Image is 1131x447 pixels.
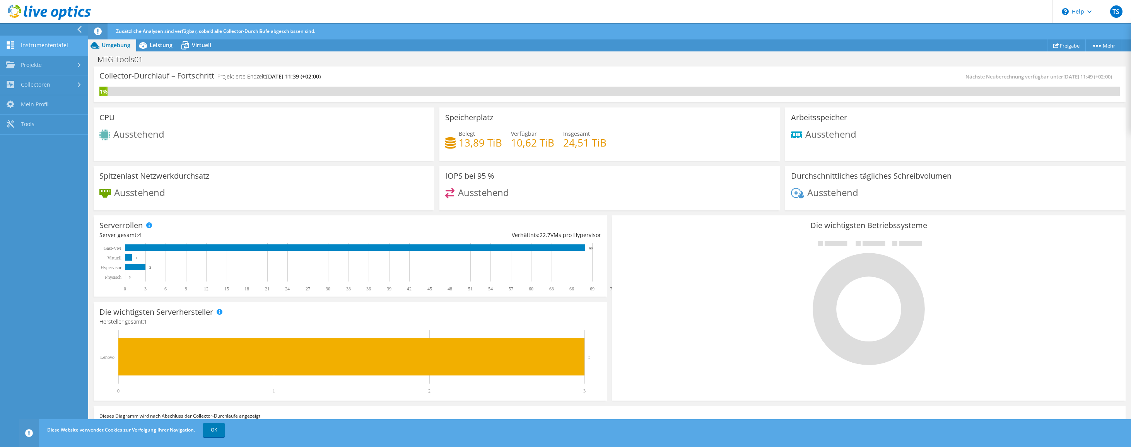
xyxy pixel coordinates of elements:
span: Ausstehend [458,186,509,198]
span: [DATE] 11:39 (+02:00) [266,73,321,80]
text: 63 [549,286,554,292]
text: 42 [407,286,412,292]
text: 18 [244,286,249,292]
span: TS [1110,5,1122,18]
h4: Hersteller gesamt: [99,317,601,326]
text: 21 [265,286,270,292]
text: 6 [164,286,167,292]
a: Mehr [1085,39,1121,51]
text: 60 [529,286,533,292]
text: Virtuell [107,255,121,261]
span: [DATE] 11:49 (+02:00) [1063,73,1112,80]
text: Gast-VM [104,246,121,251]
span: Umgebung [102,41,130,49]
span: 1 [144,318,147,325]
text: Hypervisor [101,265,121,270]
text: 68 [589,246,593,250]
h4: 24,51 TiB [563,138,607,147]
span: Ausstehend [114,186,165,198]
h3: Arbeitsspeicher [791,113,847,122]
h3: IOPS bei 95 % [445,172,494,180]
span: Zusätzliche Analysen sind verfügbar, sobald alle Collector-Durchläufe abgeschlossen sind. [116,28,315,34]
text: 15 [224,286,229,292]
text: 3 [149,266,151,270]
text: 3 [144,286,147,292]
text: 1 [136,256,138,260]
h4: 13,89 TiB [459,138,502,147]
h3: CPU [99,113,115,122]
span: Nächste Neuberechnung verfügbar unter [965,73,1116,80]
text: 54 [488,286,493,292]
span: Insgesamt [563,130,590,137]
span: Belegt [459,130,475,137]
h3: Serverrollen [99,221,143,230]
text: 51 [468,286,473,292]
text: 66 [569,286,574,292]
span: Diese Website verwendet Cookies zur Verfolgung Ihrer Navigation. [47,427,195,433]
a: Freigabe [1047,39,1086,51]
h3: Speicherplatz [445,113,493,122]
h3: Die wichtigsten Betriebssysteme [618,221,1120,230]
svg: \n [1062,8,1069,15]
span: Verfügbar [511,130,537,137]
h3: Spitzenlast Netzwerkdurchsatz [99,172,209,180]
span: Virtuell [192,41,211,49]
text: 33 [346,286,351,292]
text: 39 [387,286,391,292]
text: 36 [366,286,371,292]
div: 1% [99,87,108,96]
span: Ausstehend [805,127,856,140]
text: 69 [590,286,595,292]
text: 45 [427,286,432,292]
text: Physisch [105,275,121,280]
text: 27 [306,286,310,292]
span: Ausstehend [807,186,858,198]
text: 12 [204,286,208,292]
h3: Die wichtigsten Serverhersteller [99,308,213,316]
text: 1 [273,388,275,394]
text: Lenovo [100,355,114,360]
text: 24 [285,286,290,292]
span: Ausstehend [113,128,164,140]
text: 0 [129,275,131,279]
text: 3 [588,355,591,359]
h3: Durchschnittliches tägliches Schreibvolumen [791,172,952,180]
span: Leistung [150,41,173,49]
text: 2 [428,388,431,394]
div: Verhältnis: VMs pro Hypervisor [350,231,601,239]
span: 22.7 [540,231,550,239]
text: 30 [326,286,330,292]
a: OK [203,423,225,437]
h1: MTG-Tools01 [94,55,155,64]
div: Dieses Diagramm wird nach Abschluss der Collector-Durchläufe angezeigt [94,406,1126,426]
text: 48 [448,286,452,292]
h4: 10,62 TiB [511,138,554,147]
text: 0 [124,286,126,292]
span: 4 [138,231,141,239]
text: 3 [583,388,586,394]
text: 9 [185,286,187,292]
text: 0 [117,388,120,394]
text: 57 [509,286,513,292]
div: Server gesamt: [99,231,350,239]
h4: Projektierte Endzeit: [217,72,321,81]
